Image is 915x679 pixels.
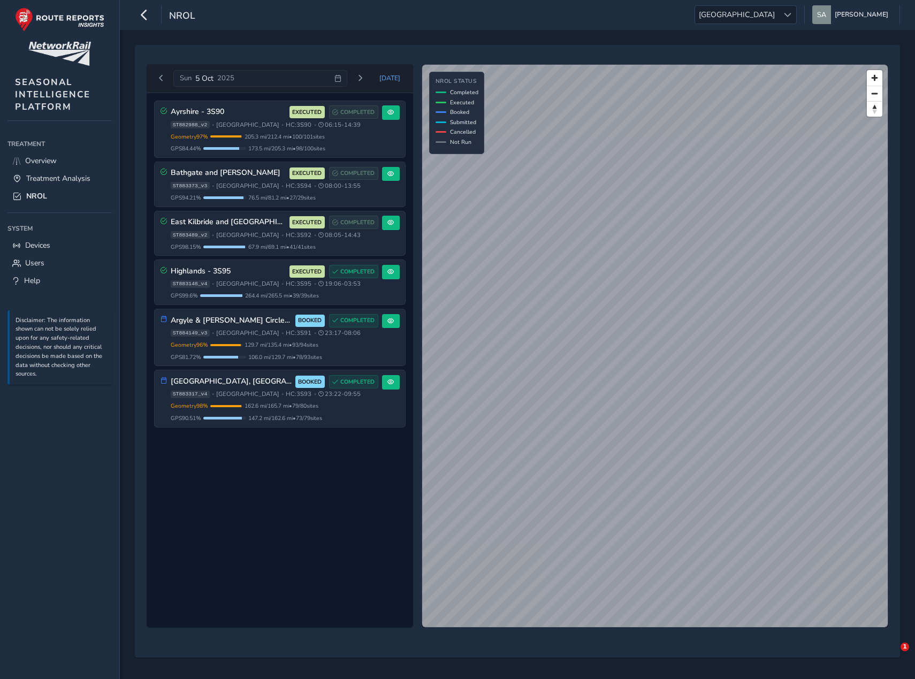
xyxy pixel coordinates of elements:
iframe: Intercom live chat [879,643,904,668]
h3: Argyle & [PERSON_NAME] Circle - 3S91 [171,316,292,325]
span: ST883373_v3 [171,182,210,189]
img: rr logo [15,7,104,32]
span: SEASONAL INTELLIGENCE PLATFORM [15,76,90,113]
span: [GEOGRAPHIC_DATA] [216,329,279,337]
span: [GEOGRAPHIC_DATA] [216,280,279,288]
span: Treatment Analysis [26,173,90,184]
span: Executed [450,98,474,106]
span: Cancelled [450,128,476,136]
span: 06:15 - 14:39 [318,121,361,129]
span: COMPLETED [340,268,375,276]
span: 08:00 - 13:55 [318,182,361,190]
span: • [212,232,214,238]
button: Next day [351,72,369,85]
div: System [7,220,112,236]
a: NROL [7,187,112,205]
span: COMPLETED [340,169,375,178]
span: Help [24,276,40,286]
span: 106.0 mi / 129.7 mi • 78 / 93 sites [248,353,322,361]
span: ST884149_v3 [171,330,210,337]
span: • [212,281,214,287]
span: • [281,281,284,287]
span: GPS 84.44 % [171,144,201,152]
a: Devices [7,236,112,254]
span: Not Run [450,138,471,146]
span: 76.5 mi / 81.2 mi • 27 / 29 sites [248,194,316,202]
span: [GEOGRAPHIC_DATA] [216,182,279,190]
button: Reset bearing to north [867,101,882,117]
span: HC: 3S90 [286,121,311,129]
span: • [314,391,316,397]
span: HC: 3S95 [286,280,311,288]
h3: Ayrshire - 3S90 [171,108,286,117]
span: • [281,122,284,128]
span: NROL [26,191,47,201]
span: BOOKED [298,378,322,386]
span: GPS 99.6 % [171,292,198,300]
p: Disclaimer: The information shown can not be solely relied upon for any safety-related decisions,... [16,316,106,379]
span: BOOKED [298,316,322,325]
span: 23:17 - 08:06 [318,329,361,337]
span: 205.3 mi / 212.4 mi • 100 / 101 sites [245,133,325,141]
span: 147.2 mi / 162.6 mi • 73 / 79 sites [248,414,322,422]
span: [PERSON_NAME] [835,5,888,24]
span: • [281,232,284,238]
span: GPS 90.51 % [171,414,201,422]
span: GPS 81.72 % [171,353,201,361]
span: 5 Oct [195,73,213,83]
span: • [212,391,214,397]
h4: NROL Status [436,78,478,85]
span: Submitted [450,118,476,126]
span: 129.7 mi / 135.4 mi • 93 / 94 sites [245,341,318,349]
span: EXECUTED [292,268,322,276]
span: NROL [169,9,195,24]
span: [GEOGRAPHIC_DATA] [695,6,779,24]
span: • [281,391,284,397]
span: Geometry 97 % [171,133,208,141]
span: Sun [180,73,192,83]
span: Completed [450,88,478,96]
span: Geometry 98 % [171,402,208,410]
span: 264.4 mi / 265.5 mi • 39 / 39 sites [245,292,319,300]
span: EXECUTED [292,108,322,117]
span: COMPLETED [340,108,375,117]
span: GPS 94.21 % [171,194,201,202]
span: ST883148_v4 [171,280,210,288]
span: ST883489_v2 [171,231,210,239]
span: Booked [450,108,469,116]
span: ST883317_v4 [171,391,210,398]
h3: [GEOGRAPHIC_DATA], [GEOGRAPHIC_DATA], [GEOGRAPHIC_DATA] 3S93 [171,377,292,386]
span: • [281,330,284,336]
span: • [314,183,316,189]
span: • [212,330,214,336]
span: GPS 98.15 % [171,243,201,251]
span: 1 [901,643,909,651]
span: 19:06 - 03:53 [318,280,361,288]
span: HC: 3S91 [286,329,311,337]
span: 67.9 mi / 69.1 mi • 41 / 41 sites [248,243,316,251]
button: Today [372,70,408,86]
span: [GEOGRAPHIC_DATA] [216,121,279,129]
span: HC: 3S93 [286,390,311,398]
span: ST882988_v2 [171,121,210,128]
span: [DATE] [379,74,400,82]
button: Previous day [152,72,170,85]
canvas: Map [422,65,888,627]
span: EXECUTED [292,169,322,178]
button: Zoom in [867,70,882,86]
span: [GEOGRAPHIC_DATA] [216,231,279,239]
h3: Highlands - 3S95 [171,267,286,276]
span: • [314,281,316,287]
span: 173.5 mi / 205.3 mi • 98 / 100 sites [248,144,325,152]
h3: Bathgate and [PERSON_NAME] [171,169,286,178]
span: Geometry 96 % [171,341,208,349]
span: COMPLETED [340,316,375,325]
img: customer logo [28,42,91,66]
span: Users [25,258,44,268]
div: Treatment [7,136,112,152]
span: [GEOGRAPHIC_DATA] [216,390,279,398]
span: EXECUTED [292,218,322,227]
span: HC: 3S92 [286,231,311,239]
button: [PERSON_NAME] [812,5,892,24]
span: • [212,122,214,128]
